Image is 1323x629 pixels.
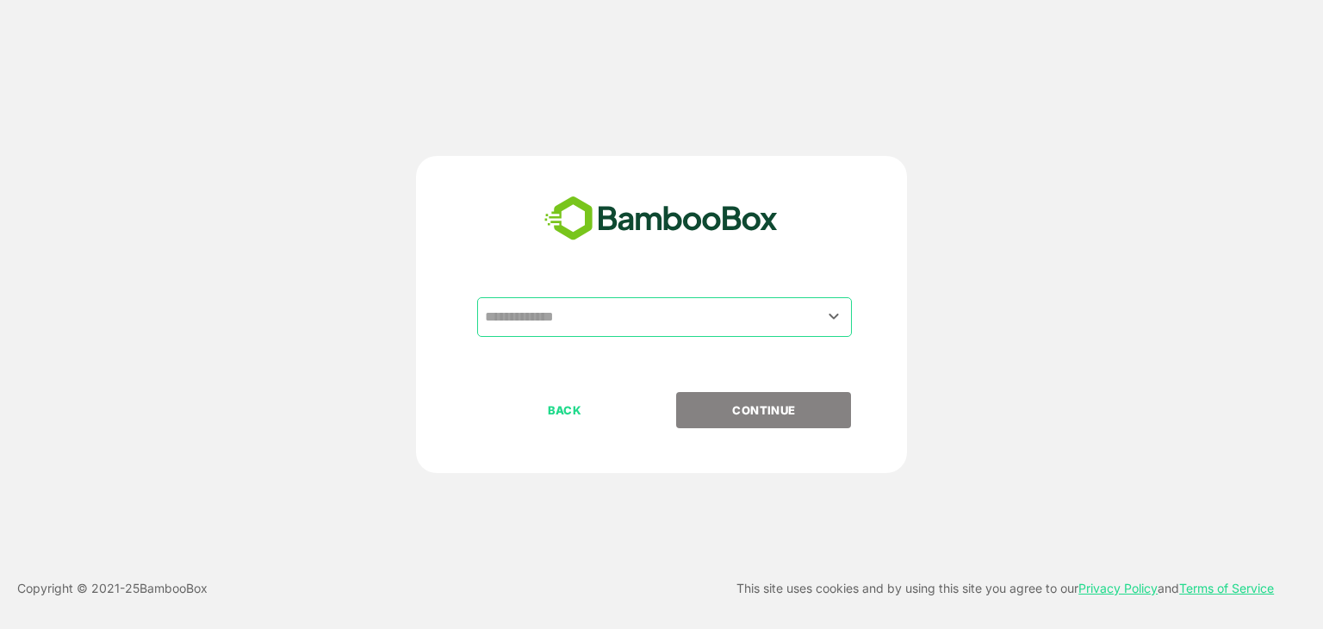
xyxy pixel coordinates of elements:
button: BACK [477,392,652,428]
button: Open [823,305,846,328]
a: Terms of Service [1179,581,1274,595]
p: BACK [479,401,651,420]
a: Privacy Policy [1078,581,1158,595]
p: Copyright © 2021- 25 BambooBox [17,578,208,599]
button: CONTINUE [676,392,851,428]
img: bamboobox [535,190,787,247]
p: CONTINUE [678,401,850,420]
p: This site uses cookies and by using this site you agree to our and [736,578,1274,599]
